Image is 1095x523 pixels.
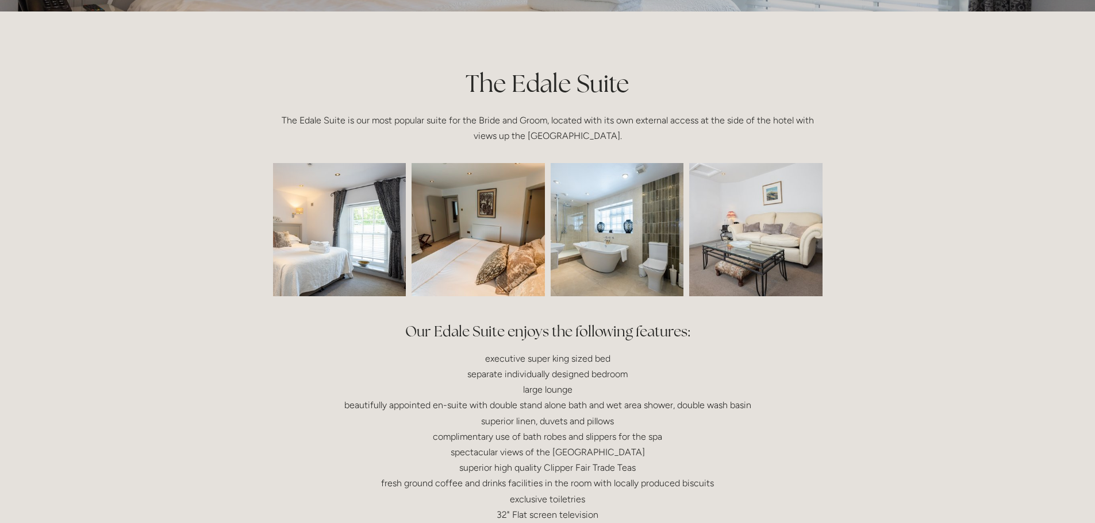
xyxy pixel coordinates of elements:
[378,163,578,296] img: 20210514-14470342-LHH-hotel-photos-HDR.jpg
[517,163,717,296] img: losehill-35.jpg
[273,67,823,100] h1: The Edale Suite
[213,163,413,296] img: losehill-22.jpg
[656,163,856,296] img: edale lounge_crop.jpg
[273,321,823,342] h2: Our Edale Suite enjoys the following features:
[273,113,823,144] p: The Edale Suite is our most popular suite for the Bride and Groom, located with its own external ...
